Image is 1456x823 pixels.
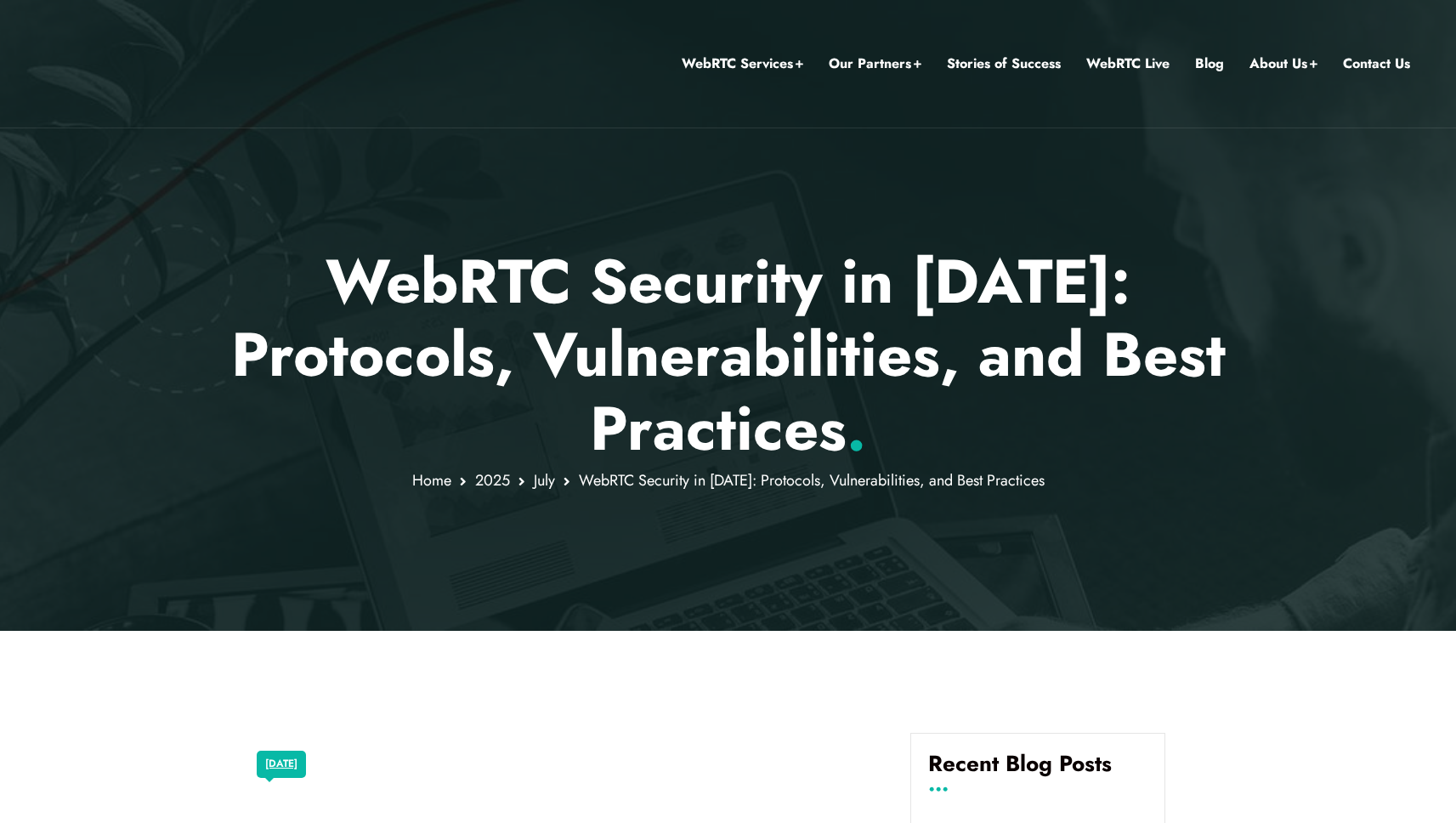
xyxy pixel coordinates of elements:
a: 2025 [475,469,510,491]
p: WebRTC Security in [DATE]: Protocols, Vulnerabilities, and Best Practices [230,245,1226,465]
a: Contact Us [1343,53,1410,75]
a: WebRTC Services [682,53,803,75]
span: . [847,384,866,473]
a: WebRTC Live [1086,53,1170,75]
a: About Us [1249,53,1317,75]
a: Blog [1195,53,1224,75]
a: Stories of Success [947,53,1061,75]
a: Our Partners [829,53,921,75]
a: Home [412,469,451,491]
h4: Recent Blog Posts [928,751,1147,790]
span: WebRTC Security in [DATE]: Protocols, Vulnerabilities, and Best Practices [579,469,1045,491]
a: July [534,469,555,491]
a: [DATE] [265,753,297,775]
